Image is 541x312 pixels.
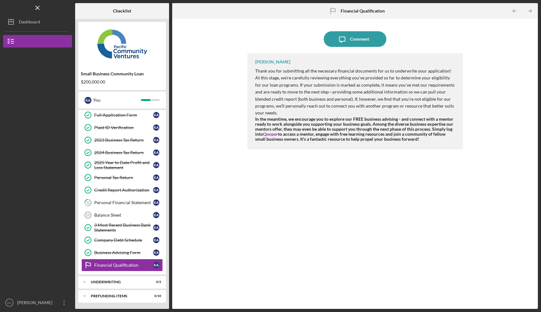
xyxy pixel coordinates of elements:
b: Checklist [113,8,131,13]
div: Plaid ID Verification [94,125,153,130]
div: 0 / 2 [150,280,161,284]
div: Personal Tax Return [94,175,153,180]
div: Balance Sheet [94,213,153,218]
div: K A [153,199,159,206]
div: K A [153,187,159,193]
text: KA [8,301,12,304]
div: Financial Qualification [94,263,153,268]
div: Dashboard [19,16,40,30]
a: Qooper [263,131,278,137]
div: K A [153,149,159,156]
a: 2024 Business Tax ReturnKA [81,146,163,159]
strong: In the meantime, we encourage you to explore our FREE business advising - and connect with a ment... [255,116,453,142]
div: Full Application Form [94,113,153,118]
div: [PERSON_NAME] [255,59,290,64]
button: KA[PERSON_NAME] [3,296,72,309]
a: 12Personal Financial StatementKA [81,196,163,209]
button: Comment [324,31,386,47]
div: 2025 Year to Date Profit and Loss Statement [94,160,153,170]
a: Personal Tax ReturnKA [81,171,163,184]
a: 3 Most Recent Business Bank StatementsKA [81,221,163,234]
div: [PERSON_NAME] [16,296,56,310]
a: Credit Report AuthorizationKA [81,184,163,196]
div: You [93,95,141,105]
div: K A [153,137,159,143]
p: Thank you for submitting all the necessary financial documents for us to underwrite your applicat... [255,68,457,117]
div: K A [153,112,159,118]
div: 3 Most Recent Business Bank Statements [94,223,153,233]
tspan: 13 [86,213,90,217]
div: 2023 Business Tax Return [94,138,153,143]
a: Plaid ID VerificationKA [81,121,163,134]
a: 2023 Business Tax ReturnKA [81,134,163,146]
a: 2025 Year to Date Profit and Loss StatementKA [81,159,163,171]
div: K A [153,174,159,181]
div: Business Advising Form [94,250,153,255]
div: K A [153,124,159,131]
div: $200,000.00 [81,79,163,84]
a: Business Advising FormKA [81,246,163,259]
div: K A [153,237,159,243]
a: 13Balance SheetKA [81,209,163,221]
div: Credit Report Authorization [94,188,153,193]
div: Personal Financial Statement [94,200,153,205]
div: Underwriting [91,280,146,284]
div: Company Debt Schedule [94,238,153,243]
b: Financial Qualification [341,8,385,13]
div: K A [153,224,159,231]
a: Financial QualificationKA [81,259,163,271]
a: Company Debt ScheduleKA [81,234,163,246]
div: K A [153,212,159,218]
a: Full Application FormKA [81,109,163,121]
div: K A [153,249,159,256]
div: K A [85,97,91,104]
div: K A [153,162,159,168]
div: Small Business Community Loan [81,71,163,76]
div: K A [153,262,159,268]
div: 2024 Business Tax Return [94,150,153,155]
div: 0 / 10 [150,294,161,298]
div: Prefunding Items [91,294,146,298]
tspan: 12 [86,201,90,205]
img: Product logo [78,25,166,63]
button: Dashboard [3,16,72,28]
div: Comment [350,31,369,47]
